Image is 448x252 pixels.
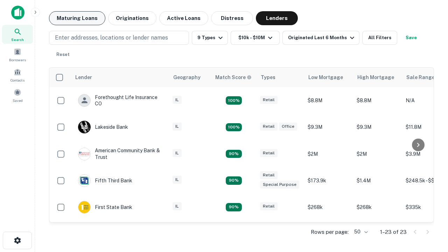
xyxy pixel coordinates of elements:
[11,6,24,20] img: capitalize-icon.png
[353,87,402,114] td: $8.8M
[173,96,182,104] div: IL
[304,220,353,247] td: $1M
[353,167,402,194] td: $1.4M
[78,201,90,213] img: picture
[169,68,211,87] th: Geography
[10,77,24,83] span: Contacts
[173,202,182,210] div: IL
[55,34,168,42] p: Enter addresses, locations or lender names
[81,124,87,131] p: L B
[353,220,402,247] td: $1.3M
[362,31,397,45] button: All Filters
[231,31,280,45] button: $10k - $10M
[173,122,182,131] div: IL
[311,228,349,236] p: Rows per page:
[75,73,92,82] div: Lender
[2,45,33,64] a: Borrowers
[357,73,394,82] div: High Mortgage
[226,203,242,211] div: Matching Properties: 2, hasApolloMatch: undefined
[279,122,297,131] div: Office
[260,149,278,157] div: Retail
[380,228,407,236] p: 1–23 of 23
[413,174,448,207] iframe: Chat Widget
[211,68,257,87] th: Capitalize uses an advanced AI algorithm to match your search with the best lender. The match sco...
[71,68,169,87] th: Lender
[304,87,353,114] td: $8.8M
[406,73,435,82] div: Sale Range
[304,167,353,194] td: $173.9k
[308,73,343,82] div: Low Mortgage
[256,11,298,25] button: Lenders
[351,227,369,237] div: 50
[2,65,33,84] a: Contacts
[49,11,105,25] button: Maturing Loans
[226,123,242,132] div: Matching Properties: 3, hasApolloMatch: undefined
[288,34,356,42] div: Originated Last 6 Months
[260,181,299,189] div: Special Purpose
[159,11,208,25] button: Active Loans
[78,94,162,107] div: Forethought Life Insurance CO
[108,11,156,25] button: Originations
[52,48,74,62] button: Reset
[13,98,23,103] span: Saved
[260,202,278,210] div: Retail
[260,171,278,179] div: Retail
[2,25,33,44] a: Search
[260,122,278,131] div: Retail
[304,114,353,140] td: $9.3M
[173,176,182,184] div: IL
[226,150,242,158] div: Matching Properties: 2, hasApolloMatch: undefined
[173,149,182,157] div: IL
[215,73,250,81] h6: Match Score
[78,201,132,213] div: First State Bank
[211,11,253,25] button: Distress
[78,175,90,187] img: picture
[257,68,304,87] th: Types
[353,68,402,87] th: High Mortgage
[261,73,275,82] div: Types
[78,174,132,187] div: Fifth Third Bank
[215,73,252,81] div: Capitalize uses an advanced AI algorithm to match your search with the best lender. The match sco...
[304,194,353,220] td: $268k
[353,140,402,167] td: $2M
[173,73,201,82] div: Geography
[9,57,26,63] span: Borrowers
[353,114,402,140] td: $9.3M
[353,194,402,220] td: $268k
[226,96,242,105] div: Matching Properties: 4, hasApolloMatch: undefined
[304,140,353,167] td: $2M
[78,147,162,160] div: American Community Bank & Trust
[400,31,422,45] button: Save your search to get updates of matches that match your search criteria.
[2,86,33,105] a: Saved
[282,31,359,45] button: Originated Last 6 Months
[78,148,90,160] img: picture
[11,37,24,42] span: Search
[260,96,278,104] div: Retail
[49,31,189,45] button: Enter addresses, locations or lender names
[192,31,228,45] button: 9 Types
[78,121,128,133] div: Lakeside Bank
[226,176,242,185] div: Matching Properties: 2, hasApolloMatch: undefined
[304,68,353,87] th: Low Mortgage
